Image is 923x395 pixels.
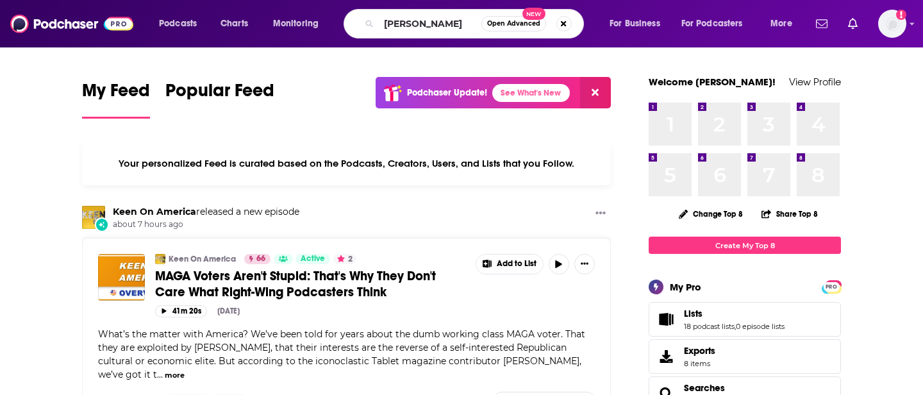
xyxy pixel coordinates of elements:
[681,15,743,33] span: For Podcasters
[169,254,236,264] a: Keen On America
[522,8,545,20] span: New
[10,12,133,36] img: Podchaser - Follow, Share and Rate Podcasts
[159,15,197,33] span: Podcasts
[649,237,841,254] a: Create My Top 8
[356,9,596,38] div: Search podcasts, credits, & more...
[295,254,330,264] a: Active
[487,21,540,27] span: Open Advanced
[761,13,808,34] button: open menu
[811,13,833,35] a: Show notifications dropdown
[653,310,679,328] a: Lists
[98,254,145,301] img: MAGA Voters Aren't Stupid: That's Why They Don't Care What Right-Wing Podcasters Think
[95,217,109,231] div: New Episode
[155,305,207,317] button: 41m 20s
[155,268,436,300] span: MAGA Voters Aren't Stupid: That's Why They Don't Care What Right-Wing Podcasters Think
[896,10,906,20] svg: Add a profile image
[217,307,240,315] div: [DATE]
[82,206,105,229] img: Keen On America
[761,201,819,226] button: Share Top 8
[481,16,546,31] button: Open AdvancedNew
[673,13,761,34] button: open menu
[150,13,213,34] button: open menu
[590,206,611,222] button: Show More Button
[789,76,841,88] a: View Profile
[220,15,248,33] span: Charts
[843,13,863,35] a: Show notifications dropdown
[649,339,841,374] a: Exports
[157,369,163,380] span: ...
[113,206,196,217] a: Keen On America
[244,254,270,264] a: 66
[736,322,785,331] a: 0 episode lists
[82,80,150,119] a: My Feed
[98,328,585,380] span: What’s the matter with America? We’ve been told for years about the dumb working class MAGA voter...
[256,253,265,265] span: 66
[684,308,785,319] a: Lists
[649,302,841,337] span: Lists
[497,259,536,269] span: Add to List
[113,206,299,218] h3: released a new episode
[476,255,543,274] button: Show More Button
[824,282,839,292] span: PRO
[735,322,736,331] span: ,
[155,254,165,264] img: Keen On America
[82,142,611,185] div: Your personalized Feed is curated based on the Podcasts, Creators, Users, and Lists that you Follow.
[492,84,570,102] a: See What's New
[878,10,906,38] span: Logged in as megcassidy
[684,308,703,319] span: Lists
[653,348,679,366] span: Exports
[684,345,715,357] span: Exports
[671,206,751,222] button: Change Top 8
[670,281,701,293] div: My Pro
[770,15,792,33] span: More
[824,282,839,291] a: PRO
[264,13,335,34] button: open menu
[610,15,660,33] span: For Business
[155,268,467,300] a: MAGA Voters Aren't Stupid: That's Why They Don't Care What Right-Wing Podcasters Think
[684,359,715,368] span: 8 items
[212,13,256,34] a: Charts
[82,80,150,109] span: My Feed
[649,76,776,88] a: Welcome [PERSON_NAME]!
[113,219,299,230] span: about 7 hours ago
[878,10,906,38] img: User Profile
[601,13,676,34] button: open menu
[574,254,595,274] button: Show More Button
[301,253,325,265] span: Active
[878,10,906,38] button: Show profile menu
[273,15,319,33] span: Monitoring
[165,80,274,119] a: Popular Feed
[165,80,274,109] span: Popular Feed
[333,254,356,264] button: 2
[684,322,735,331] a: 18 podcast lists
[684,382,725,394] a: Searches
[407,87,487,98] p: Podchaser Update!
[165,370,185,381] button: more
[379,13,481,34] input: Search podcasts, credits, & more...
